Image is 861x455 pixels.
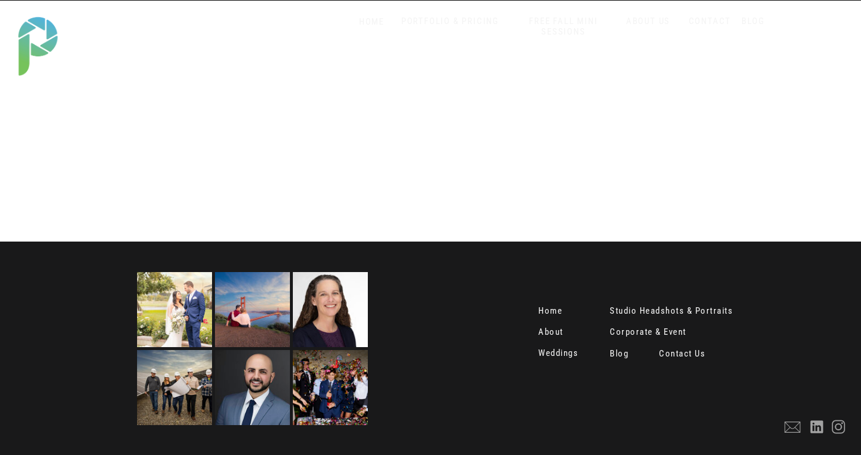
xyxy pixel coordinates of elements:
[293,272,368,347] img: Sacramento Headshot White Background
[538,348,581,360] a: Weddings
[610,327,694,339] a: Corporate & Event
[739,16,768,27] a: BLOG
[137,350,212,425] img: Sacramento Corporate Action Shot
[447,281,785,395] h2: Don't just take our word for it
[215,350,290,425] img: Professional Headshot Photograph Sacramento Studio
[515,16,612,38] a: FREE FALL MINI SESSIONS
[610,306,746,318] a: Studio Headshots & Portraits
[686,16,734,27] a: CONTACT
[347,16,397,28] a: HOME
[397,16,504,27] a: PORTFOLIO & PRICING
[137,272,212,347] img: wedding sacramento photography studio photo
[293,350,368,425] img: sacramento event photographer celebration
[610,349,659,361] a: Blog
[659,349,708,361] a: Contact Us
[538,306,567,318] a: Home
[215,272,290,347] img: Golden Gate Bridge Engagement Photo
[623,16,673,27] a: ABOUT US
[538,327,567,339] a: About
